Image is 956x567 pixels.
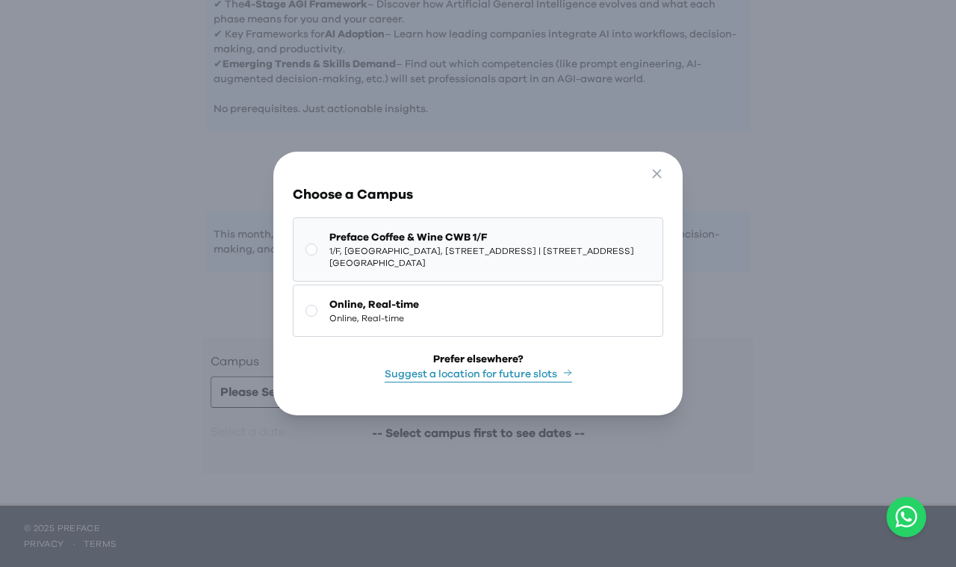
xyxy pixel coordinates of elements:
[329,230,650,245] span: Preface Coffee & Wine CWB 1/F
[293,217,662,282] button: Preface Coffee & Wine CWB 1/F1/F, [GEOGRAPHIC_DATA], [STREET_ADDRESS] | [STREET_ADDRESS][GEOGRAPH...
[329,297,419,312] span: Online, Real-time
[329,312,419,324] span: Online, Real-time
[329,245,650,269] span: 1/F, [GEOGRAPHIC_DATA], [STREET_ADDRESS] | [STREET_ADDRESS][GEOGRAPHIC_DATA]
[433,352,524,367] div: Prefer elsewhere?
[293,185,662,205] h3: Choose a Campus
[293,285,662,337] button: Online, Real-timeOnline, Real-time
[385,367,572,382] button: Suggest a location for future slots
